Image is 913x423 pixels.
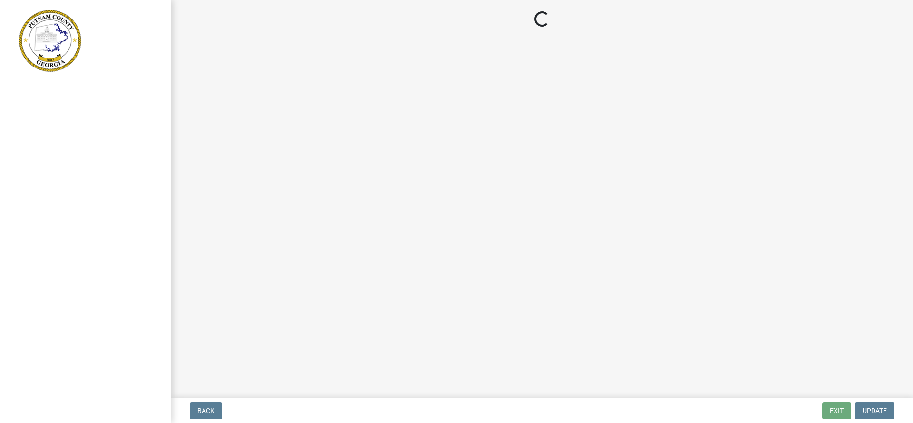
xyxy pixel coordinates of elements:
[855,402,894,419] button: Update
[19,10,81,72] img: Putnam County, Georgia
[822,402,851,419] button: Exit
[190,402,222,419] button: Back
[197,407,214,414] span: Back
[863,407,887,414] span: Update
